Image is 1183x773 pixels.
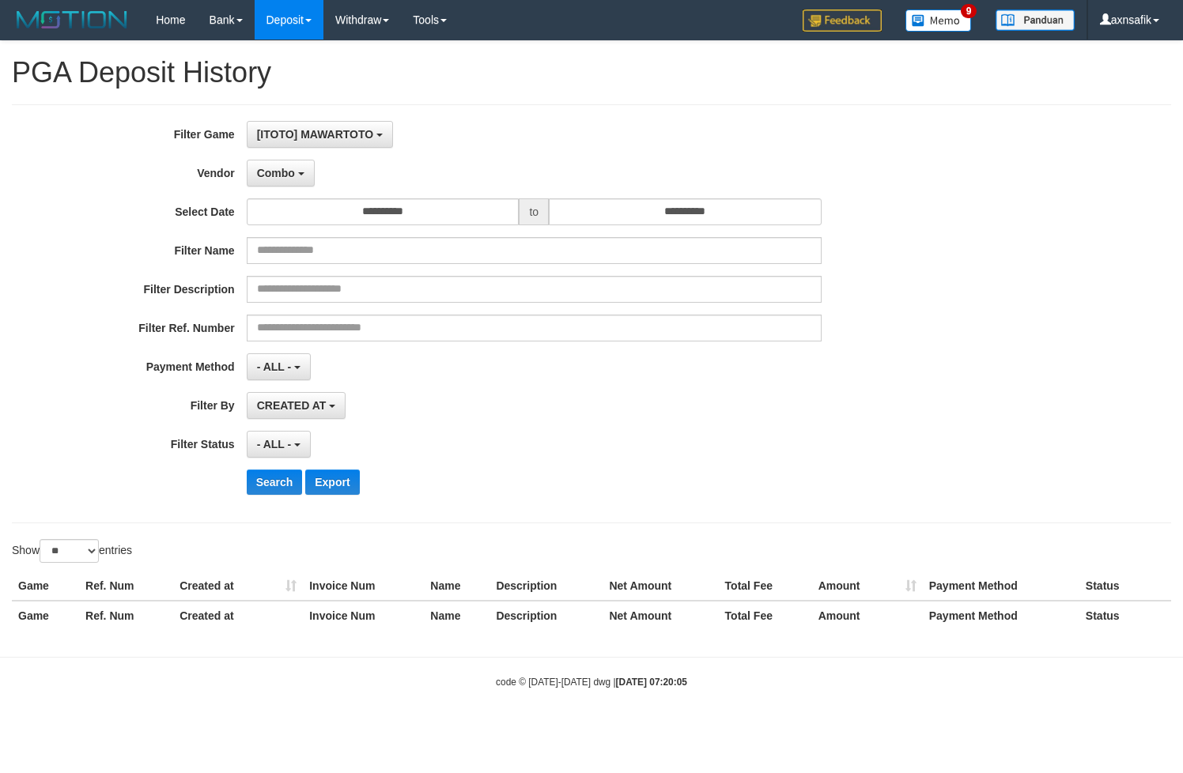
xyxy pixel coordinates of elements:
[247,392,346,419] button: CREATED AT
[173,571,303,601] th: Created at
[996,9,1075,31] img: panduan.png
[489,571,603,601] th: Description
[257,438,292,451] span: - ALL -
[257,128,374,141] span: [ITOTO] MAWARTOTO
[40,539,99,563] select: Showentries
[257,360,292,373] span: - ALL -
[812,571,923,601] th: Amount
[12,8,132,32] img: MOTION_logo.png
[905,9,972,32] img: Button%20Memo.svg
[1079,601,1171,630] th: Status
[519,198,549,225] span: to
[719,601,812,630] th: Total Fee
[257,167,295,179] span: Combo
[12,57,1171,89] h1: PGA Deposit History
[603,571,718,601] th: Net Amount
[247,469,303,495] button: Search
[12,539,132,563] label: Show entries
[257,399,327,412] span: CREATED AT
[247,353,311,380] button: - ALL -
[603,601,718,630] th: Net Amount
[79,601,173,630] th: Ref. Num
[247,431,311,458] button: - ALL -
[424,571,489,601] th: Name
[923,601,1079,630] th: Payment Method
[1079,571,1171,601] th: Status
[616,677,687,688] strong: [DATE] 07:20:05
[424,601,489,630] th: Name
[489,601,603,630] th: Description
[12,571,79,601] th: Game
[803,9,882,32] img: Feedback.jpg
[303,571,424,601] th: Invoice Num
[961,4,977,18] span: 9
[923,571,1079,601] th: Payment Method
[247,160,315,187] button: Combo
[719,571,812,601] th: Total Fee
[79,571,173,601] th: Ref. Num
[247,121,393,148] button: [ITOTO] MAWARTOTO
[12,601,79,630] th: Game
[812,601,923,630] th: Amount
[173,601,303,630] th: Created at
[303,601,424,630] th: Invoice Num
[496,677,687,688] small: code © [DATE]-[DATE] dwg |
[305,469,359,495] button: Export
